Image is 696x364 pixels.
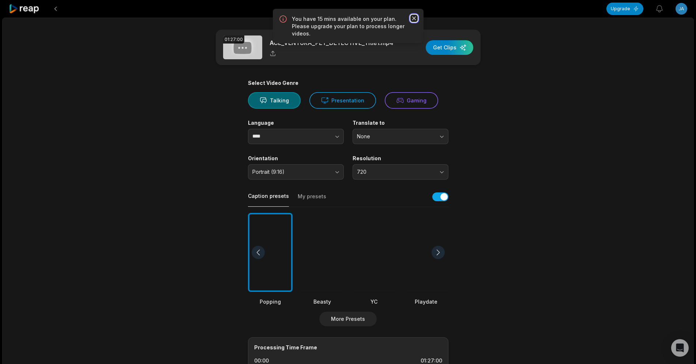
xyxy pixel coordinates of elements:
label: Translate to [353,120,448,126]
span: Portrait (9:16) [252,169,329,175]
div: Open Intercom Messenger [671,339,689,357]
button: Portrait (9:16) [248,164,344,180]
div: YC [352,298,396,305]
span: None [357,133,434,140]
button: None [353,129,448,144]
button: Talking [248,92,301,109]
button: Gaming [385,92,438,109]
p: You have 15 mins available on your plan. Please upgrade your plan to process longer videos. [292,15,405,37]
label: Orientation [248,155,344,162]
button: Get Clips [426,40,473,55]
span: 720 [357,169,434,175]
button: Upgrade [606,3,643,15]
button: Caption presets [248,192,289,207]
div: Playdate [404,298,448,305]
p: ACE_VENTURA_PET_DETECTIVE_Title1.mp4 [270,38,393,47]
button: More Presets [319,312,377,326]
label: Resolution [353,155,448,162]
div: Select Video Genre [248,80,448,86]
button: 720 [353,164,448,180]
div: Beasty [300,298,345,305]
div: Processing Time Frame [254,344,442,351]
div: Popping [248,298,293,305]
button: Presentation [309,92,376,109]
div: 01:27:00 [223,35,244,44]
button: My presets [298,193,326,207]
label: Language [248,120,344,126]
